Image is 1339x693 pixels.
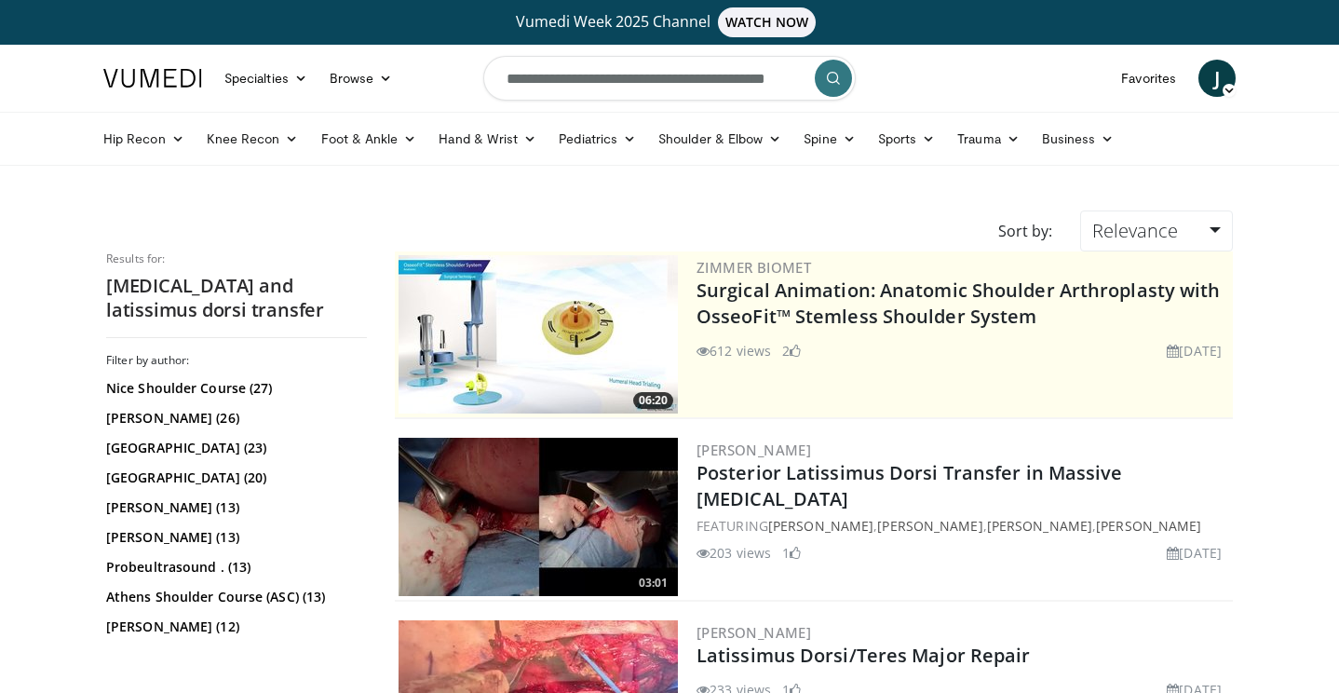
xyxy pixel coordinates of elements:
a: Athens Shoulder Course (ASC) (13) [106,588,362,606]
span: WATCH NOW [718,7,817,37]
a: [PERSON_NAME] (13) [106,498,362,517]
img: VuMedi Logo [103,69,202,88]
span: 06:20 [633,392,673,409]
a: [PERSON_NAME] [877,517,982,535]
p: Results for: [106,251,367,266]
a: Trauma [946,120,1031,157]
span: Relevance [1092,218,1178,243]
h2: [MEDICAL_DATA] and latissimus dorsi transfer [106,274,367,322]
img: 84e7f812-2061-4fff-86f6-cdff29f66ef4.300x170_q85_crop-smart_upscale.jpg [399,255,678,414]
a: [PERSON_NAME] [1096,517,1201,535]
a: [GEOGRAPHIC_DATA] (20) [106,469,362,487]
a: [PERSON_NAME] [768,517,873,535]
h3: Filter by author: [106,353,367,368]
a: Shoulder & Elbow [647,120,792,157]
input: Search topics, interventions [483,56,856,101]
a: Sports [867,120,947,157]
a: Knee Recon [196,120,310,157]
a: Zimmer Biomet [697,258,811,277]
a: Spine [792,120,866,157]
a: Relevance [1080,211,1233,251]
a: Probeultrasound . (13) [106,558,362,577]
a: Favorites [1110,60,1187,97]
li: [DATE] [1167,543,1222,563]
a: [PERSON_NAME] (13) [106,528,362,547]
a: Foot & Ankle [310,120,428,157]
a: Posterior Latissimus Dorsi Transfer in Massive [MEDICAL_DATA] [697,460,1123,511]
a: Vumedi Week 2025 ChannelWATCH NOW [106,7,1233,37]
a: Surgical Animation: Anatomic Shoulder Arthroplasty with OsseoFit™ Stemless Shoulder System [697,278,1221,329]
a: [PERSON_NAME] [697,623,811,642]
a: [GEOGRAPHIC_DATA] (23) [106,439,362,457]
li: 612 views [697,341,771,360]
li: 1 [782,543,801,563]
a: Latissimus Dorsi/Teres Major Repair [697,643,1031,668]
a: Hip Recon [92,120,196,157]
li: [DATE] [1167,341,1222,360]
a: 03:01 [399,438,678,596]
a: Hand & Wrist [427,120,548,157]
div: Sort by: [984,211,1066,251]
img: 16c22569-32e3-4d6c-b618-ed3919dbf96c.300x170_q85_crop-smart_upscale.jpg [399,438,678,596]
li: 2 [782,341,801,360]
a: J [1198,60,1236,97]
a: [PERSON_NAME] [987,517,1092,535]
a: Business [1031,120,1126,157]
a: Pediatrics [548,120,647,157]
a: Specialties [213,60,318,97]
a: [PERSON_NAME] (26) [106,409,362,428]
span: 03:01 [633,575,673,591]
a: [PERSON_NAME] [697,441,811,459]
div: FEATURING , , , [697,516,1229,536]
a: Nice Shoulder Course (27) [106,379,362,398]
a: [PERSON_NAME] (12) [106,618,362,636]
a: Browse [318,60,404,97]
a: 06:20 [399,255,678,414]
li: 203 views [697,543,771,563]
